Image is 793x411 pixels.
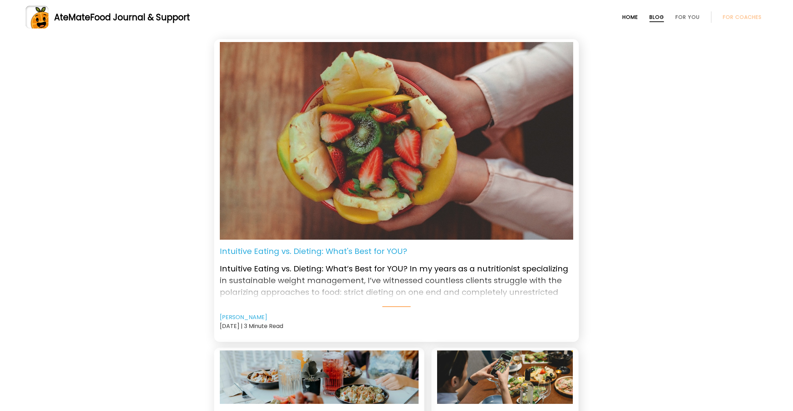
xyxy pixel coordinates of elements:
[90,11,190,23] span: Food Journal & Support
[220,257,573,297] p: Intuitive Eating vs. Dieting: What’s Best for YOU? In my years as a nutritionist specializing in ...
[649,14,664,20] a: Blog
[220,245,573,307] a: Intuitive Eating vs. Dieting: What's Best for YOU? Intuitive Eating vs. Dieting: What’s Best for ...
[723,14,762,20] a: For Coaches
[26,6,767,28] a: AteMateFood Journal & Support
[437,350,573,404] a: Role of journaling. Image: Pexels - cottonbro studio
[675,14,700,20] a: For You
[48,11,190,24] div: AteMate
[220,350,419,404] a: Social Eating. Image: Pexels - thecactusena ‎
[220,245,407,257] p: Intuitive Eating vs. Dieting: What's Best for YOU?
[220,42,573,240] img: Intuitive Eating. Image: Unsplash-giancarlo-duarte
[220,322,573,331] div: [DATE] | 3 Minute Read
[622,14,638,20] a: Home
[220,313,267,322] a: [PERSON_NAME]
